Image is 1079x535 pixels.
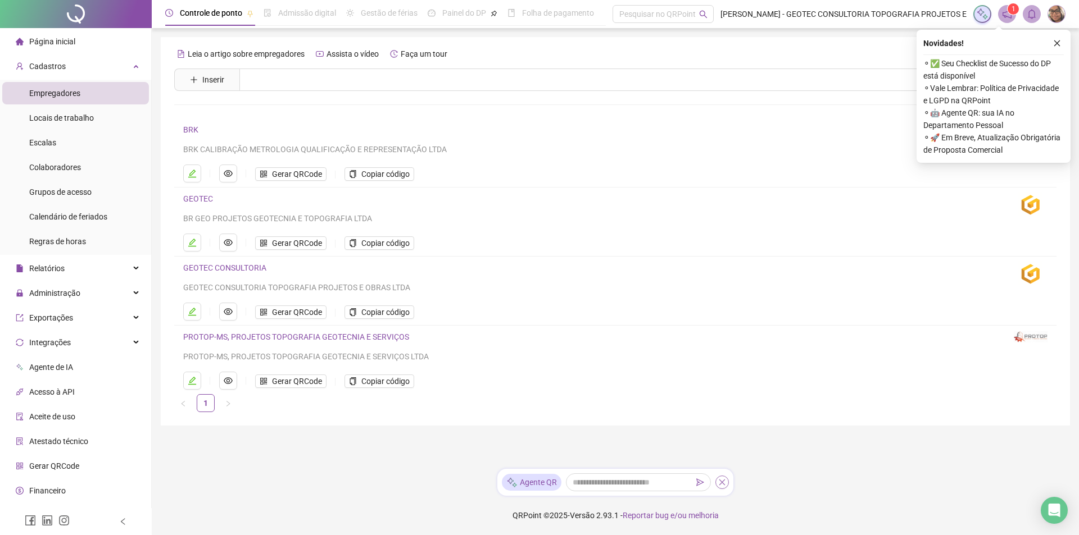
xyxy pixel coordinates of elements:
[696,478,704,486] span: send
[181,71,233,89] button: Inserir
[923,107,1064,131] span: ⚬ 🤖 Agente QR: sua IA no Departamento Pessoal
[255,167,327,181] button: Gerar QRCode
[29,62,66,71] span: Cadastros
[327,49,379,58] span: Assista o vídeo
[361,306,410,318] span: Copiar código
[1041,497,1068,524] div: Open Intercom Messenger
[255,305,327,319] button: Gerar QRCode
[255,236,327,250] button: Gerar QRCode
[180,8,242,17] span: Controle de ponto
[25,515,36,526] span: facebook
[16,339,24,346] span: sync
[1002,9,1012,19] span: notification
[1008,3,1019,15] sup: 1
[16,38,24,45] span: home
[1027,9,1037,19] span: bell
[16,264,24,272] span: file
[183,143,1000,156] div: BRK CALIBRAÇÃO METROLOGIA QUALIFICAÇÃO E REPRESENTAÇÃO LTDA
[29,163,81,172] span: Colaboradores
[42,515,53,526] span: linkedin
[344,374,414,388] button: Copiar código
[188,307,197,316] span: edit
[264,9,271,17] span: file-done
[16,413,24,420] span: audit
[260,377,268,385] span: qrcode
[344,167,414,181] button: Copiar código
[188,169,197,178] span: edit
[16,487,24,495] span: dollar
[428,9,436,17] span: dashboard
[183,263,266,272] a: GEOTEC CONSULTORIA
[361,237,410,249] span: Copiar código
[272,168,322,180] span: Gerar QRCode
[349,170,357,178] span: copy
[272,306,322,318] span: Gerar QRCode
[502,474,561,491] div: Agente QR
[29,363,73,372] span: Agente de IA
[183,194,213,203] a: GEOTEC
[183,281,1000,294] div: GEOTEC CONSULTORIA TOPOGRAFIA PROJETOS E OBRAS LTDA
[718,478,726,486] span: close
[29,237,86,246] span: Regras de horas
[272,375,322,387] span: Gerar QRCode
[29,387,75,396] span: Acesso à API
[349,239,357,247] span: copy
[247,10,253,17] span: pushpin
[183,212,1000,225] div: BR GEO PROJETOS GEOTECNIA E TOPOGRAFIA LTDA
[522,8,594,17] span: Folha de pagamento
[1014,331,1048,342] img: logo
[174,394,192,412] button: left
[177,50,185,58] span: file-text
[29,461,79,470] span: Gerar QRCode
[29,264,65,273] span: Relatórios
[197,394,215,412] li: 1
[197,395,214,411] a: 1
[119,518,127,525] span: left
[190,76,198,84] span: plus
[260,170,268,178] span: qrcode
[224,307,233,316] span: eye
[183,332,409,341] a: PROTOP-MS, PROJETOS TOPOGRAFIA GEOTECNIA E SERVIÇOS
[152,496,1079,535] footer: QRPoint © 2025 - 2.93.1 -
[225,400,232,407] span: right
[278,8,336,17] span: Admissão digital
[16,289,24,297] span: lock
[260,308,268,316] span: qrcode
[923,131,1064,156] span: ⚬ 🚀 Em Breve, Atualização Obrigatória de Proposta Comercial
[506,477,518,488] img: sparkle-icon.fc2bf0ac1784a2077858766a79e2daf3.svg
[361,8,418,17] span: Gestão de férias
[29,113,94,122] span: Locais de trabalho
[29,89,80,98] span: Empregadores
[224,169,233,178] span: eye
[183,350,1000,363] div: PROTOP-MS, PROJETOS TOPOGRAFIA GEOTECNIA E SERVIÇOS LTDA
[29,138,56,147] span: Escalas
[346,9,354,17] span: sun
[16,437,24,445] span: solution
[623,511,719,520] span: Reportar bug e/ou melhoria
[29,486,66,495] span: Financeiro
[29,338,71,347] span: Integrações
[58,515,70,526] span: instagram
[1012,5,1015,13] span: 1
[1014,261,1048,286] img: logo
[188,376,197,385] span: edit
[344,236,414,250] button: Copiar código
[699,10,708,19] span: search
[219,394,237,412] li: Próxima página
[180,400,187,407] span: left
[349,377,357,385] span: copy
[224,238,233,247] span: eye
[183,125,198,134] a: BRK
[188,238,197,247] span: edit
[29,437,88,446] span: Atestado técnico
[349,308,357,316] span: copy
[219,394,237,412] button: right
[923,82,1064,107] span: ⚬ Vale Lembrar: Política de Privacidade e LGPD na QRPoint
[923,57,1064,82] span: ⚬ ✅ Seu Checklist de Sucesso do DP está disponível
[1053,39,1061,47] span: close
[255,374,327,388] button: Gerar QRCode
[224,376,233,385] span: eye
[1014,192,1048,217] img: logo
[361,168,410,180] span: Copiar código
[401,49,447,58] span: Faça um tour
